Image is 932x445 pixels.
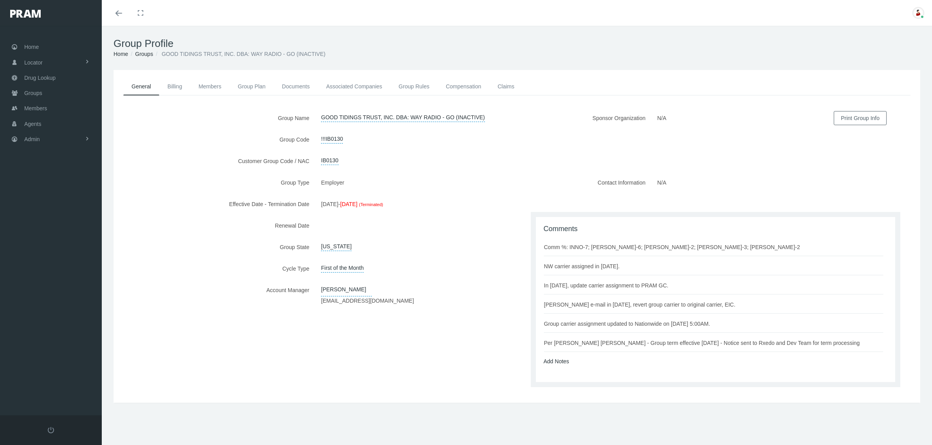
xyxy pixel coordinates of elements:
[123,78,159,95] a: General
[159,78,190,95] a: Billing
[114,262,315,275] label: Cycle Type
[544,319,718,328] div: Group carrier assignment updated to Nationwide on [DATE] 5:00AM.
[544,281,676,290] div: In [DATE], update carrier assignment to PRAM GC.
[190,78,229,95] a: Members
[24,101,47,116] span: Members
[517,111,652,129] label: Sponsor Organization
[834,111,887,125] button: Print Group Info
[544,225,888,233] h1: Comments
[657,111,672,125] label: N/A
[544,358,569,364] a: Add Notes
[135,51,153,57] a: Groups
[114,51,128,57] a: Home
[24,70,56,85] span: Drug Lookup
[321,111,485,122] a: GOOD TIDINGS TRUST, INC. DBA: WAY RADIO - GO (INACTIVE)
[321,133,343,144] a: !!!IB0130
[657,176,672,187] label: N/A
[544,339,868,347] div: Per [PERSON_NAME] [PERSON_NAME] - Group term effective [DATE] - Notice sent to Rxedo and Dev Team...
[162,51,325,57] span: GOOD TIDINGS TRUST, INC. DBA: WAY RADIO - GO (INACTIVE)
[114,197,315,211] label: Effective Date - Termination Date
[321,176,350,189] label: Employer
[544,262,627,271] div: NW carrier assigned in [DATE].
[321,154,338,165] a: IB0130
[438,78,489,95] a: Compensation
[321,262,364,273] span: First of the Month
[359,199,389,210] label: (Terminated)
[321,240,352,251] a: [US_STATE]
[24,55,43,70] span: Locator
[24,132,40,147] span: Admin
[315,197,517,211] div: -
[318,78,390,95] a: Associated Companies
[114,38,920,50] h1: Group Profile
[24,117,41,131] span: Agents
[517,176,652,204] label: Contact Information
[114,154,315,168] label: Customer Group Code / NAC
[114,133,315,146] label: Group Code
[114,283,315,308] label: Account Manager
[321,296,414,305] label: [EMAIL_ADDRESS][DOMAIN_NAME]
[114,219,315,232] label: Renewal Date
[24,86,42,100] span: Groups
[230,78,274,95] a: Group Plan
[390,78,438,95] a: Group Rules
[114,111,315,125] label: Group Name
[24,39,39,54] span: Home
[321,197,338,211] label: [DATE]
[544,300,743,309] div: [PERSON_NAME] e-mail in [DATE], revert group carrier to original carrier, EIC.
[912,7,924,19] img: S_Profile_Picture_701.jpg
[321,283,372,296] a: [PERSON_NAME]
[489,78,523,95] a: Claims
[274,78,318,95] a: Documents
[340,197,357,211] label: [DATE]
[544,243,808,251] div: Comm %: INNO-7; [PERSON_NAME]-6; [PERSON_NAME]-2; [PERSON_NAME]-3; [PERSON_NAME]-2
[114,240,315,254] label: Group State
[10,10,41,18] img: PRAM_20_x_78.png
[114,176,315,189] label: Group Type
